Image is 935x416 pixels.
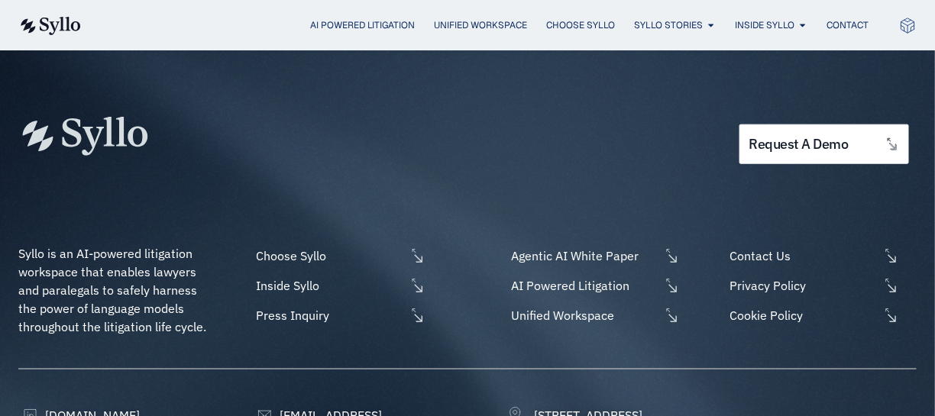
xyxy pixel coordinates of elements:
[18,246,206,334] span: Syllo is an AI-powered litigation workspace that enables lawyers and paralegals to safely harness...
[507,306,680,324] a: Unified Workspace
[253,306,425,324] a: Press Inquiry
[507,306,660,324] span: Unified Workspace
[546,18,615,32] a: Choose Syllo
[253,247,406,265] span: Choose Syllo
[726,306,917,324] a: Cookie Policy
[726,276,917,295] a: Privacy Policy
[726,247,879,265] span: Contact Us
[507,247,680,265] a: Agentic AI White Paper
[827,18,869,32] a: Contact
[434,18,527,32] a: Unified Workspace
[739,124,909,165] a: request a demo
[634,18,703,32] a: Syllo Stories
[253,247,425,265] a: Choose Syllo
[726,247,917,265] a: Contact Us
[18,17,81,35] img: syllo
[749,137,849,152] span: request a demo
[112,18,869,33] div: Menu Toggle
[112,18,869,33] nav: Menu
[726,276,879,295] span: Privacy Policy
[253,276,425,295] a: Inside Syllo
[726,306,879,324] span: Cookie Policy
[253,306,406,324] span: Press Inquiry
[507,276,680,295] a: AI Powered Litigation
[253,276,406,295] span: Inside Syllo
[507,276,660,295] span: AI Powered Litigation
[310,18,415,32] a: AI Powered Litigation
[507,247,660,265] span: Agentic AI White Paper
[735,18,794,32] a: Inside Syllo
